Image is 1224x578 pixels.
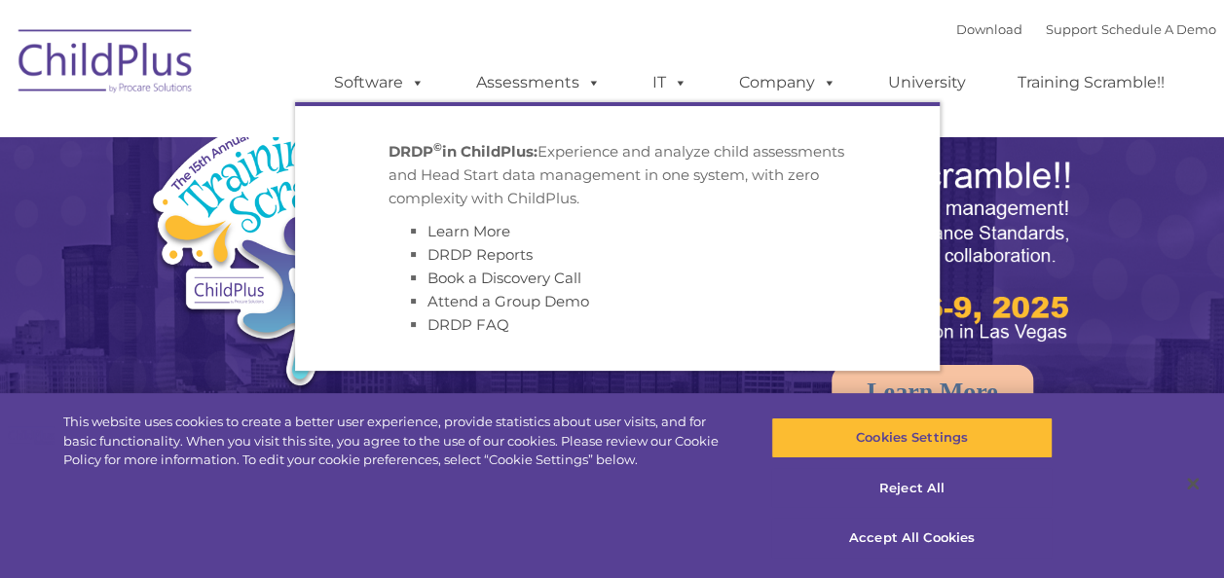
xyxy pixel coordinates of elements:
[956,21,1022,37] a: Download
[427,315,509,334] a: DRDP FAQ
[1046,21,1097,37] a: Support
[427,292,589,310] a: Attend a Group Demo
[457,63,620,102] a: Assessments
[315,63,444,102] a: Software
[427,222,510,240] a: Learn More
[771,417,1053,458] button: Cookies Settings
[427,269,581,287] a: Book a Discovery Call
[389,142,538,161] strong: DRDP in ChildPlus:
[63,413,734,470] div: This website uses cookies to create a better user experience, provide statistics about user visit...
[433,140,442,154] sup: ©
[771,518,1053,559] button: Accept All Cookies
[271,208,353,223] span: Phone number
[389,140,846,210] p: Experience and analyze child assessments and Head Start data management in one system, with zero ...
[1101,21,1216,37] a: Schedule A Demo
[832,365,1033,419] a: Learn More
[998,63,1184,102] a: Training Scramble!!
[720,63,856,102] a: Company
[869,63,985,102] a: University
[771,468,1053,509] button: Reject All
[271,128,330,143] span: Last name
[956,21,1216,37] font: |
[9,16,204,113] img: ChildPlus by Procare Solutions
[633,63,707,102] a: IT
[1171,462,1214,505] button: Close
[427,245,533,264] a: DRDP Reports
